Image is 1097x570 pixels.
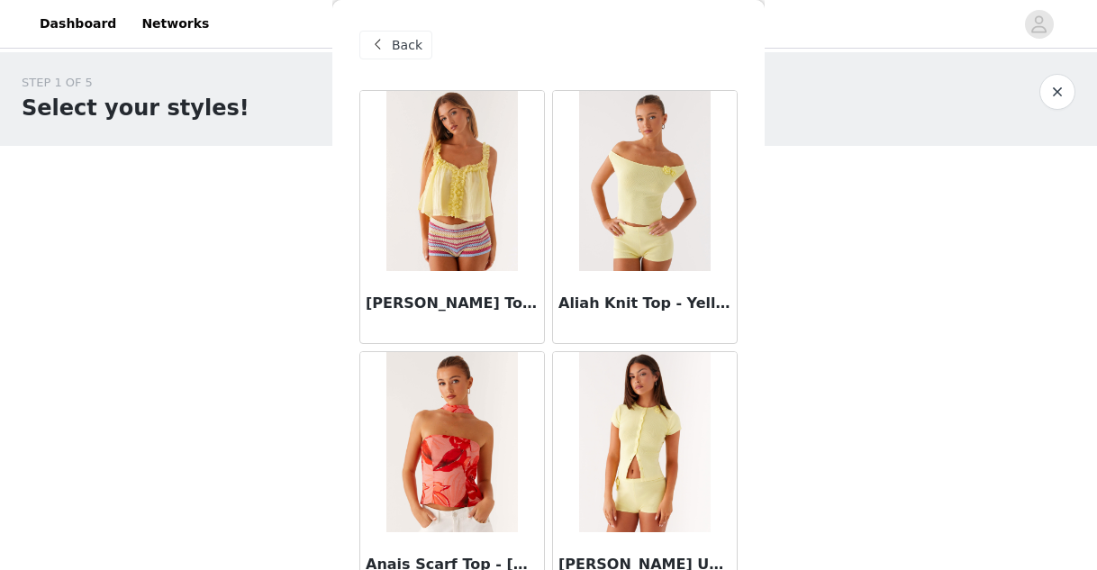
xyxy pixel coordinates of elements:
[131,4,220,44] a: Networks
[1009,509,1052,552] iframe: Intercom live chat
[22,92,249,124] h1: Select your styles!
[29,4,127,44] a: Dashboard
[22,74,249,92] div: STEP 1 OF 5
[579,352,710,532] img: Angela Button Up Knit Top - Yellow
[1030,10,1047,39] div: avatar
[386,352,517,532] img: Anais Scarf Top - Sicily Sunset Print
[558,293,731,314] h3: Aliah Knit Top - Yellow
[579,91,710,271] img: Aliah Knit Top - Yellow
[386,91,517,271] img: Aimee Top - Yellow
[366,293,539,314] h3: [PERSON_NAME] Top - Yellow
[392,36,422,55] span: Back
